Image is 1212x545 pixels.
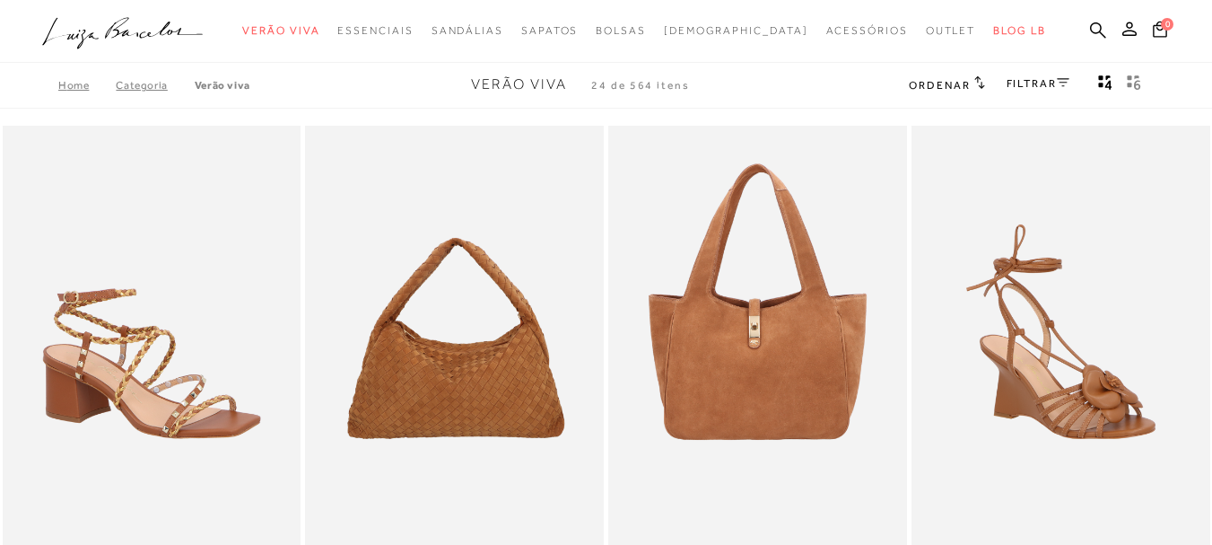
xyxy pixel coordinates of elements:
[926,24,976,37] span: Outlet
[337,14,413,48] a: noSubCategoriesText
[432,14,503,48] a: noSubCategoriesText
[909,79,970,92] span: Ordenar
[242,14,319,48] a: noSubCategoriesText
[826,14,908,48] a: noSubCategoriesText
[58,79,116,92] a: Home
[993,24,1045,37] span: BLOG LB
[337,24,413,37] span: Essenciais
[1121,74,1147,97] button: gridText6Desc
[664,14,808,48] a: noSubCategoriesText
[521,24,578,37] span: Sapatos
[1161,18,1173,31] span: 0
[242,24,319,37] span: Verão Viva
[596,24,646,37] span: Bolsas
[926,14,976,48] a: noSubCategoriesText
[471,76,567,92] span: Verão Viva
[664,24,808,37] span: [DEMOGRAPHIC_DATA]
[993,14,1045,48] a: BLOG LB
[1147,20,1173,44] button: 0
[1007,77,1069,90] a: FILTRAR
[596,14,646,48] a: noSubCategoriesText
[591,79,690,92] span: 24 de 564 itens
[1093,74,1118,97] button: Mostrar 4 produtos por linha
[195,79,250,92] a: Verão Viva
[826,24,908,37] span: Acessórios
[521,14,578,48] a: noSubCategoriesText
[116,79,194,92] a: Categoria
[432,24,503,37] span: Sandálias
